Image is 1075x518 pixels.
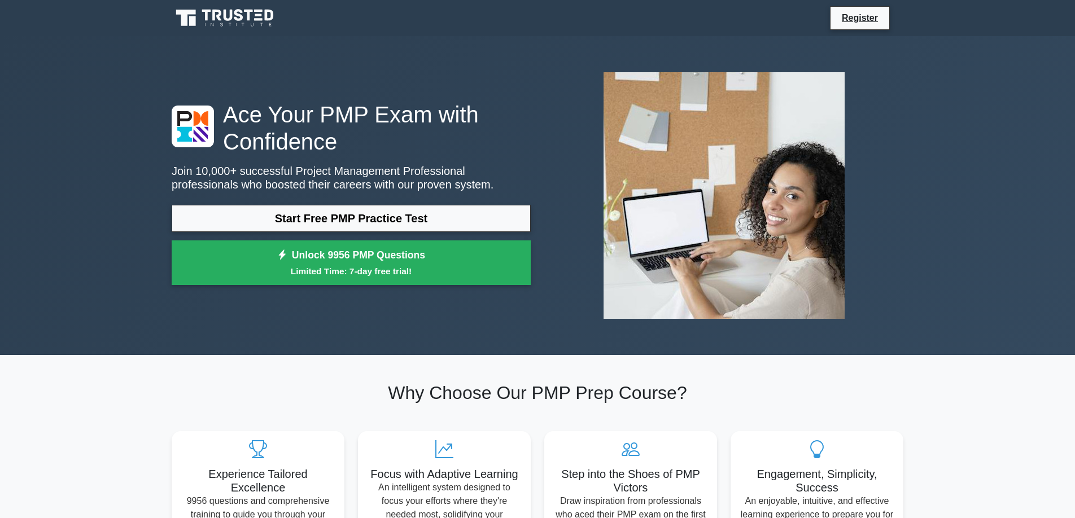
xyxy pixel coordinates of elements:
[172,240,531,286] a: Unlock 9956 PMP QuestionsLimited Time: 7-day free trial!
[172,164,531,191] p: Join 10,000+ successful Project Management Professional professionals who boosted their careers w...
[553,467,708,494] h5: Step into the Shoes of PMP Victors
[181,467,335,494] h5: Experience Tailored Excellence
[835,11,885,25] a: Register
[740,467,894,494] h5: Engagement, Simplicity, Success
[172,205,531,232] a: Start Free PMP Practice Test
[172,101,531,155] h1: Ace Your PMP Exam with Confidence
[186,265,517,278] small: Limited Time: 7-day free trial!
[367,467,522,481] h5: Focus with Adaptive Learning
[172,382,903,403] h2: Why Choose Our PMP Prep Course?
